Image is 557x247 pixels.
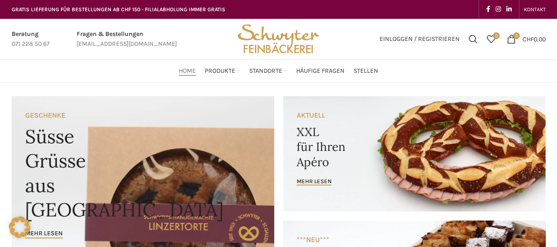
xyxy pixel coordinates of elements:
span: CHF [522,35,534,43]
a: Standorte [249,62,287,80]
div: Meine Wunschliste [482,30,500,48]
a: Häufige Fragen [296,62,345,80]
a: KONTAKT [524,0,546,18]
a: Einloggen / Registrieren [375,30,464,48]
bdi: 0.00 [522,35,546,43]
a: Infobox link [12,29,50,49]
span: Produkte [205,67,235,75]
img: Bäckerei Schwyter [234,19,322,59]
a: Infobox link [77,29,177,49]
span: Standorte [249,67,282,75]
span: Häufige Fragen [296,67,345,75]
a: 0 [482,30,500,48]
span: Stellen [354,67,378,75]
a: Instagram social link [493,3,504,16]
a: Banner link [283,96,546,212]
span: Einloggen / Registrieren [380,36,460,42]
a: 0 CHF0.00 [502,30,550,48]
a: Suchen [464,30,482,48]
a: Facebook social link [484,3,493,16]
a: Stellen [354,62,378,80]
a: Produkte [205,62,240,80]
span: Home [179,67,196,75]
span: GRATIS LIEFERUNG FÜR BESTELLUNGEN AB CHF 150 - FILIALABHOLUNG IMMER GRATIS [12,6,225,13]
div: Secondary navigation [519,0,550,18]
span: KONTAKT [524,6,546,13]
div: Main navigation [7,62,550,80]
a: Site logo [234,35,322,42]
a: Linkedin social link [504,3,514,16]
span: 0 [513,32,520,39]
span: 0 [493,32,500,39]
a: Home [179,62,196,80]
